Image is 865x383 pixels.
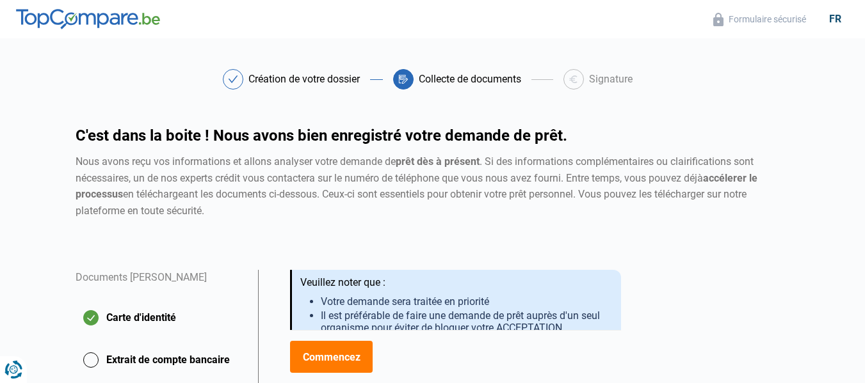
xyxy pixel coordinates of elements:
div: Création de votre dossier [248,74,360,84]
div: Veuillez noter que : [300,276,611,289]
button: Commencez [290,341,373,373]
button: Formulaire sécurisé [709,12,810,27]
li: Votre demande sera traitée en priorité [321,295,611,308]
div: Nous avons reçu vos informations et allons analyser votre demande de . Si des informations complé... [76,153,790,219]
div: Signature [589,74,633,84]
button: Extrait de compte bancaire [76,344,243,376]
h1: C'est dans la boite ! Nous avons bien enregistré votre demande de prêt. [76,128,790,143]
div: Documents [PERSON_NAME] [76,270,243,302]
li: Il est préférable de faire une demande de prêt auprès d'un seul organisme pour éviter de bloquer ... [321,309,611,334]
strong: prêt dès à présent [396,155,480,168]
button: Carte d'identité [76,302,243,334]
div: Collecte de documents [419,74,521,84]
img: TopCompare.be [16,9,160,29]
div: fr [821,13,849,25]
